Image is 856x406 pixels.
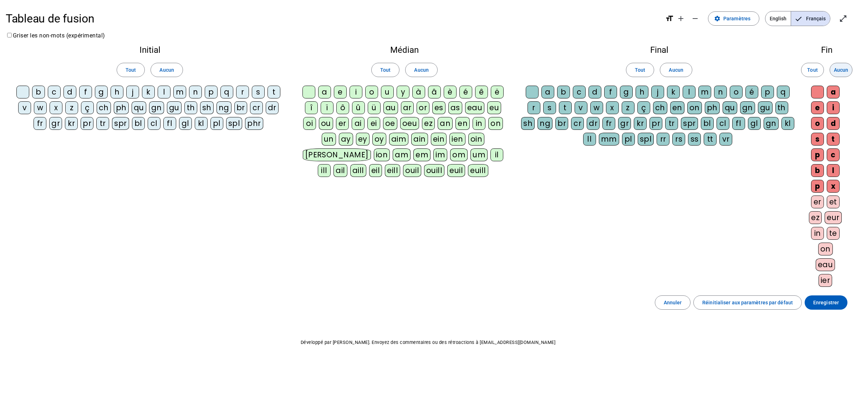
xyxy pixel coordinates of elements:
div: aill [350,164,366,177]
div: l [158,86,170,98]
div: ill [318,164,331,177]
button: Enregistrer [805,295,847,310]
div: o [365,86,378,98]
span: Aucun [159,66,174,74]
mat-icon: settings [714,15,720,22]
div: fl [163,117,176,130]
div: cr [250,101,263,114]
div: es [432,101,445,114]
div: l [827,164,840,177]
div: r [528,101,540,114]
button: Paramètres [708,11,759,26]
div: t [267,86,280,98]
span: Aucun [414,66,428,74]
div: k [142,86,155,98]
div: or [417,101,429,114]
div: m [173,86,186,98]
div: ô [336,101,349,114]
button: Diminuer la taille de la police [688,11,702,26]
div: et [827,196,840,208]
div: pl [622,133,635,146]
span: Aucun [834,66,848,74]
div: ein [431,133,447,146]
div: ai [352,117,365,130]
div: ez [422,117,435,130]
div: q [777,86,790,98]
div: s [543,101,556,114]
div: a [541,86,554,98]
div: h [636,86,648,98]
div: x [50,101,62,114]
button: Aucun [405,63,437,77]
div: eil [369,164,382,177]
div: aim [389,133,409,146]
div: sh [200,101,214,114]
div: eur [825,211,842,224]
div: q [220,86,233,98]
div: j [651,86,664,98]
div: c [48,86,61,98]
button: Augmenter la taille de la police [674,11,688,26]
div: ng [216,101,231,114]
div: j [126,86,139,98]
div: p [761,86,774,98]
span: Enregistrer [813,298,839,307]
div: un [322,133,336,146]
button: Aucun [151,63,183,77]
div: ey [356,133,370,146]
h2: Fin [809,46,845,54]
div: kr [65,117,78,130]
div: cr [571,117,584,130]
div: b [557,86,570,98]
div: pl [210,117,223,130]
div: dr [587,117,600,130]
div: ç [81,101,94,114]
div: br [234,101,247,114]
div: ouil [403,164,421,177]
span: Tout [380,66,391,74]
div: tr [96,117,109,130]
div: p [205,86,218,98]
div: gu [758,101,773,114]
div: ll [583,133,596,146]
div: ez [809,211,822,224]
div: en [455,117,470,130]
div: fr [34,117,46,130]
div: eu [487,101,501,114]
span: Tout [807,66,817,74]
div: b [811,164,824,177]
div: tt [704,133,717,146]
div: o [730,86,743,98]
div: on [818,243,833,255]
div: e [334,86,347,98]
div: ou [319,117,333,130]
div: oy [372,133,386,146]
div: ph [114,101,129,114]
div: in [811,227,824,240]
div: kr [634,117,647,130]
div: c [573,86,586,98]
div: f [604,86,617,98]
div: ei [367,117,380,130]
div: ail [333,164,347,177]
div: en [670,101,684,114]
div: bl [701,117,714,130]
div: euill [468,164,488,177]
div: d [63,86,76,98]
div: p [811,148,824,161]
span: Paramètres [723,14,750,23]
div: as [448,101,462,114]
div: um [470,148,488,161]
mat-icon: open_in_full [839,14,847,23]
mat-icon: remove [691,14,699,23]
button: Réinitialiser aux paramètres par défaut [693,295,802,310]
div: gu [167,101,182,114]
div: a [827,86,840,98]
button: Tout [371,63,399,77]
div: rr [657,133,669,146]
div: h [111,86,123,98]
div: b [32,86,45,98]
div: ain [411,133,428,146]
button: Aucun [660,63,692,77]
div: û [352,101,365,114]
